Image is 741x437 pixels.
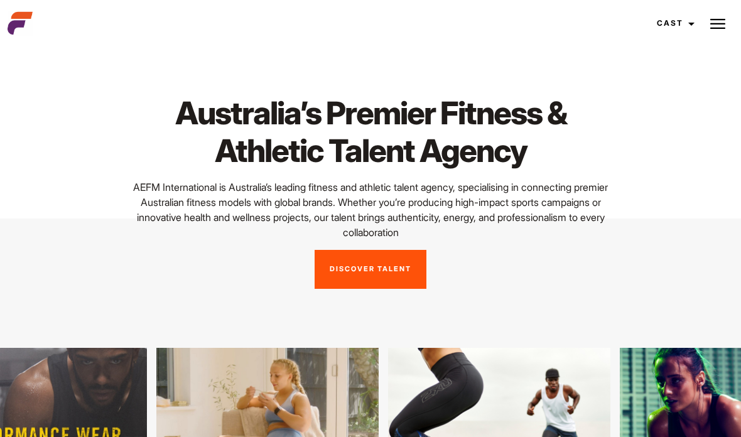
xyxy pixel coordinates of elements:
[131,94,610,170] h1: Australia’s Premier Fitness & Athletic Talent Agency
[646,6,702,40] a: Cast
[8,11,33,36] img: cropped-aefm-brand-fav-22-square.png
[710,16,725,31] img: Burger icon
[315,250,426,289] a: Discover Talent
[131,180,610,240] p: AEFM International is Australia’s leading fitness and athletic talent agency, specialising in con...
